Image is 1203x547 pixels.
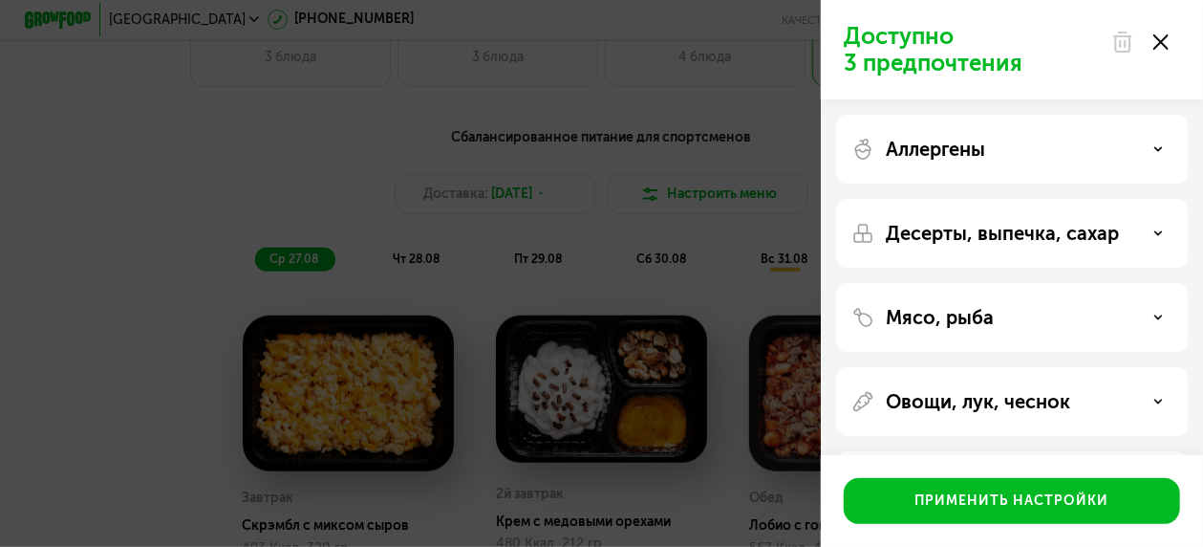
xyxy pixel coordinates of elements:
[886,138,985,161] p: Аллергены
[844,478,1180,524] button: Применить настройки
[844,23,1100,77] p: Доступно 3 предпочтения
[886,390,1070,413] p: Овощи, лук, чеснок
[886,306,994,329] p: Мясо, рыба
[915,492,1109,511] div: Применить настройки
[886,222,1119,245] p: Десерты, выпечка, сахар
